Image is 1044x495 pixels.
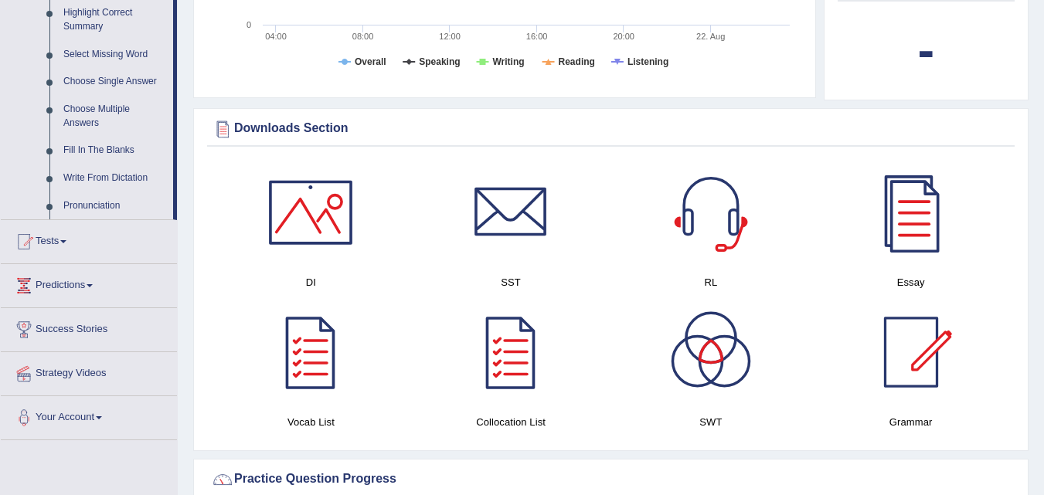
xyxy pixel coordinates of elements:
[352,32,374,41] text: 08:00
[696,32,725,41] tspan: 22. Aug
[1,264,177,303] a: Predictions
[211,468,1011,491] div: Practice Question Progress
[56,41,173,69] a: Select Missing Word
[56,68,173,96] a: Choose Single Answer
[1,220,177,259] a: Tests
[56,164,173,192] a: Write From Dictation
[619,274,804,290] h4: RL
[627,56,668,67] tspan: Listening
[219,414,403,430] h4: Vocab List
[526,32,548,41] text: 16:00
[818,414,1003,430] h4: Grammar
[613,32,634,41] text: 20:00
[818,274,1003,290] h4: Essay
[439,32,461,41] text: 12:00
[247,20,251,29] text: 0
[1,308,177,347] a: Success Stories
[619,414,804,430] h4: SWT
[1,352,177,391] a: Strategy Videos
[219,274,403,290] h4: DI
[56,192,173,220] a: Pronunciation
[211,117,1011,141] div: Downloads Section
[419,56,460,67] tspan: Speaking
[559,56,595,67] tspan: Reading
[56,137,173,164] a: Fill In The Blanks
[1,396,177,435] a: Your Account
[355,56,386,67] tspan: Overall
[918,22,935,78] b: -
[56,96,173,137] a: Choose Multiple Answers
[419,274,604,290] h4: SST
[492,56,524,67] tspan: Writing
[265,32,287,41] text: 04:00
[419,414,604,430] h4: Collocation List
